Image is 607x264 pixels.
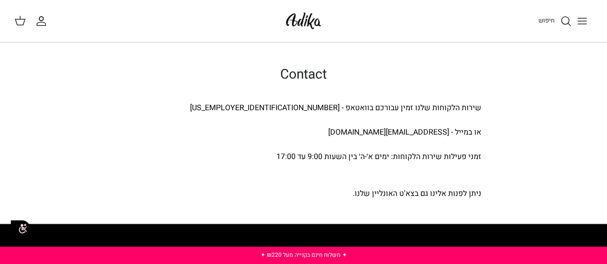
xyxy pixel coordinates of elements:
[126,188,481,200] div: ניתן לפנות אלינו גם בצא'ט האונליין שלנו.
[126,151,481,163] div: זמני פעילות שירות הלקוחות: ימים א׳-ה׳ בין השעות 9:00 עד 17:00
[538,15,571,27] a: חיפוש
[538,16,555,25] span: חיפוש
[126,67,481,83] h1: Contact
[571,232,599,261] button: צ'אט
[126,102,481,115] div: שירות הלקוחות שלנו זמין עבורכם בוואטאפ - [US_EMPLOYER_IDENTIFICATION_NUMBER]
[126,126,481,139] div: או במייל - [EMAIL_ADDRESS][DOMAIN_NAME]
[283,10,324,32] img: Adika IL
[261,251,347,259] a: ✦ משלוח חינם בקנייה מעל ₪220 ✦
[36,15,51,27] a: החשבון שלי
[7,215,34,241] img: accessibility_icon02.svg
[571,11,593,32] button: Toggle menu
